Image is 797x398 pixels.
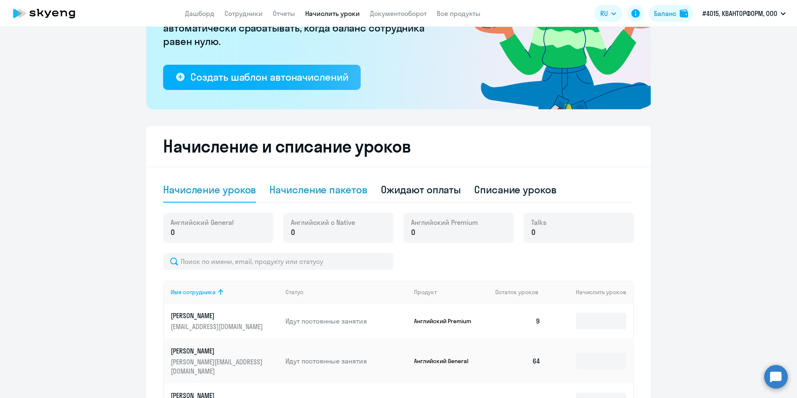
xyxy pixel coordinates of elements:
[224,9,263,18] a: Сотрудники
[171,288,279,296] div: Имя сотрудника
[488,303,547,339] td: 9
[171,322,265,331] p: [EMAIL_ADDRESS][DOMAIN_NAME]
[269,183,367,196] div: Начисление пакетов
[414,288,489,296] div: Продукт
[600,8,608,18] span: RU
[531,218,546,227] span: Talks
[411,227,415,238] span: 0
[437,9,480,18] a: Все продукты
[285,356,407,366] p: Идут постоянные занятия
[171,288,216,296] div: Имя сотрудника
[163,183,256,196] div: Начисление уроков
[594,5,622,22] button: RU
[171,357,265,376] p: [PERSON_NAME][EMAIL_ADDRESS][DOMAIN_NAME]
[171,346,279,376] a: [PERSON_NAME][PERSON_NAME][EMAIL_ADDRESS][DOMAIN_NAME]
[495,288,538,296] span: Остаток уроков
[698,3,790,24] button: #4015, КВАНТОРФОРМ, ООО
[171,218,234,227] span: Английский General
[171,311,265,320] p: [PERSON_NAME]
[171,227,175,238] span: 0
[414,317,477,325] p: Английский Premium
[495,288,547,296] div: Остаток уроков
[171,346,265,356] p: [PERSON_NAME]
[285,316,407,326] p: Идут постоянные занятия
[411,218,478,227] span: Английский Premium
[414,288,437,296] div: Продукт
[163,136,634,156] h2: Начисление и списание уроков
[285,288,407,296] div: Статус
[654,8,676,18] div: Баланс
[163,65,361,90] button: Создать шаблон автоначислений
[381,183,461,196] div: Ожидают оплаты
[273,9,295,18] a: Отчеты
[190,70,348,84] div: Создать шаблон автоначислений
[474,183,557,196] div: Списание уроков
[163,253,393,270] input: Поиск по имени, email, продукту или статусу
[370,9,427,18] a: Документооборот
[702,8,777,18] p: #4015, КВАНТОРФОРМ, ООО
[531,227,536,238] span: 0
[488,339,547,383] td: 64
[171,311,279,331] a: [PERSON_NAME][EMAIL_ADDRESS][DOMAIN_NAME]
[185,9,214,18] a: Дашборд
[547,281,633,303] th: Начислить уроков
[414,357,477,365] p: Английский General
[649,5,693,22] button: Балансbalance
[305,9,360,18] a: Начислить уроки
[285,288,303,296] div: Статус
[291,218,355,227] span: Английский с Native
[291,227,295,238] span: 0
[680,9,688,18] img: balance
